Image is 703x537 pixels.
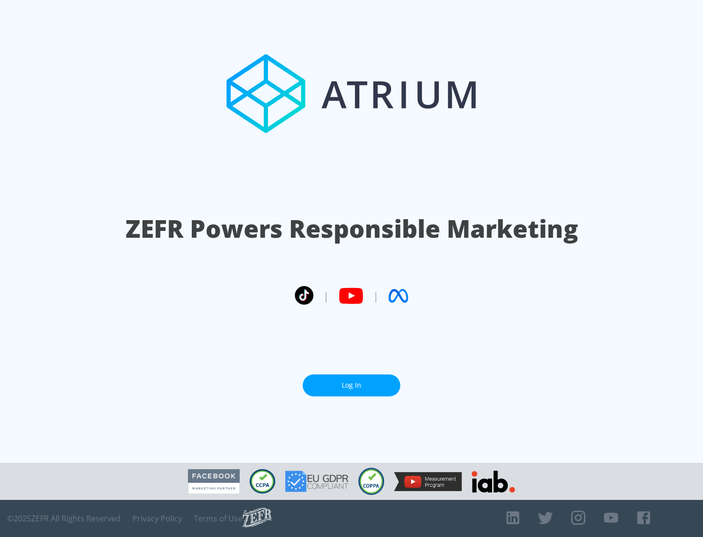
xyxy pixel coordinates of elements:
img: YouTube Measurement Program [394,472,462,491]
a: Privacy Policy [132,514,182,523]
span: | [373,289,379,303]
img: GDPR Compliant [285,471,349,492]
a: Terms of Use [194,514,243,523]
img: COPPA Compliant [358,468,384,495]
span: | [323,289,329,303]
span: © 2025 ZEFR All Rights Reserved [7,514,121,523]
a: Log In [303,374,400,396]
img: CCPA Compliant [249,469,275,494]
img: Facebook Marketing Partner [188,469,240,494]
img: IAB [472,471,515,493]
h1: ZEFR Powers Responsible Marketing [125,212,578,246]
